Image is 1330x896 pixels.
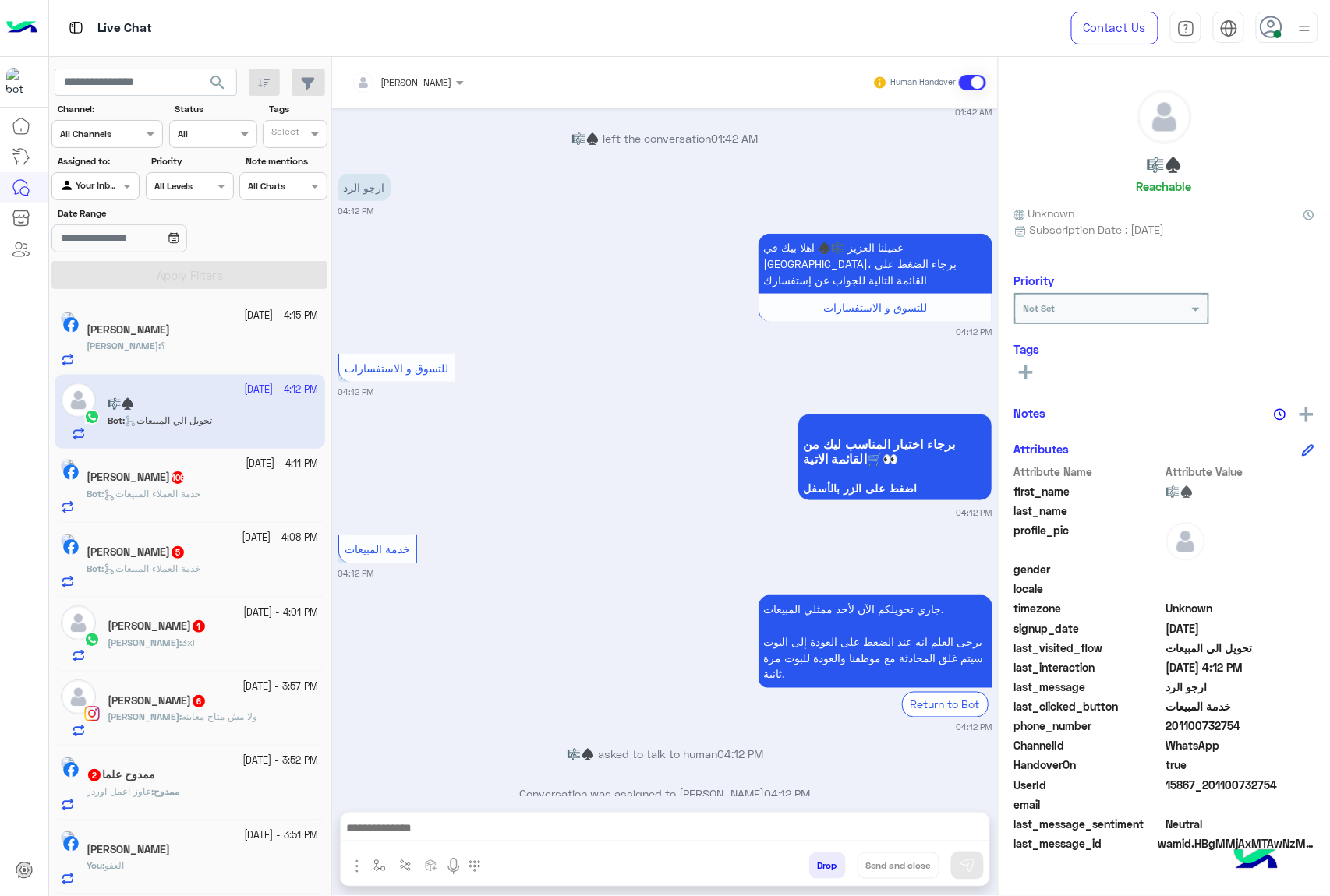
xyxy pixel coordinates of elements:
span: locale [1014,580,1163,597]
span: ارجو الرد [1166,679,1315,695]
span: Unknown [1166,600,1315,616]
small: 04:12 PM [338,567,374,580]
span: [PERSON_NAME] [381,76,452,88]
span: last_clicked_button [1014,698,1163,714]
span: العفو [104,859,124,871]
span: 5 [172,546,184,559]
h6: Priority [1014,273,1055,287]
h5: Ahmed Elshehry [87,471,186,484]
small: [DATE] - 3:51 PM [245,828,319,843]
span: 106 [172,471,184,484]
img: defaultAdmin.png [61,605,96,640]
img: defaultAdmin.png [1138,90,1191,143]
button: Trigger scenario [393,852,419,878]
span: تحويل الي المبيعات [1166,640,1315,656]
img: tab [1220,19,1238,37]
span: Subscription Date : [DATE] [1030,221,1165,238]
small: 04:12 PM [957,506,992,519]
span: 2 [88,769,101,781]
span: للتسوق و الاستفسارات [345,362,448,375]
span: last_name [1014,503,1163,519]
span: HandoverOn [1014,757,1163,773]
span: Attribute Value [1166,464,1315,480]
span: null [1166,796,1315,813]
span: last_message_id [1014,835,1155,852]
span: 1 [193,620,205,633]
small: [DATE] - 4:11 PM [246,457,319,471]
img: picture [61,831,75,845]
h5: Shawkat Mohamed [87,843,170,856]
span: Unknown [1014,205,1075,221]
img: Facebook [63,539,79,555]
label: Date Range [58,206,232,220]
h5: 🎼♠️ [1147,156,1183,174]
label: Tags [269,102,326,116]
span: اضغط على الزر بالأسفل [804,482,986,495]
h6: Attributes [1014,442,1070,456]
img: notes [1274,408,1286,421]
b: : [108,711,182,722]
h5: Mohamed Gomaa [87,545,186,559]
small: [DATE] - 4:08 PM [242,531,319,545]
span: برجاء اختيار المناسب ليك من القائمة الاتية🛒👀 [804,436,986,466]
small: 04:12 PM [957,721,992,734]
b: : [87,340,161,351]
span: profile_pic [1014,522,1163,558]
p: Live Chat [97,18,152,39]
span: [PERSON_NAME] [108,637,179,648]
small: 01:42 AM [956,106,992,118]
span: للتسوق و الاستفسارات [823,301,927,314]
small: 04:12 PM [338,386,374,398]
img: Facebook [63,464,79,480]
span: ؟ [161,340,165,351]
div: Return to Bot [902,692,989,718]
span: 🎼♠️ [1166,483,1315,499]
label: Note mentions [246,154,326,168]
b: : [87,488,104,499]
span: Bot [87,488,101,499]
span: [PERSON_NAME] [87,340,158,351]
img: picture [61,459,75,473]
span: 04:12 PM [717,748,763,761]
img: picture [61,534,75,548]
p: 🎼♠️ left the conversation [338,130,992,146]
label: Channel: [58,102,161,116]
span: 01:42 AM [712,132,759,145]
h6: Tags [1014,342,1314,356]
h6: Notes [1014,406,1046,420]
small: 04:12 PM [957,326,992,338]
span: first_name [1014,483,1163,499]
span: [PERSON_NAME] [108,711,179,722]
img: send voice note [444,857,463,876]
b: : [151,785,179,797]
div: Select [269,125,299,143]
b: : [108,637,182,648]
span: search [208,73,227,92]
img: 713415422032625 [6,68,34,96]
img: create order [425,859,437,872]
img: tab [66,18,86,37]
button: select flow [367,852,393,878]
button: create order [419,852,444,878]
span: Bot [87,563,101,574]
img: defaultAdmin.png [61,679,96,714]
img: picture [61,312,75,326]
small: [DATE] - 3:57 PM [243,679,319,694]
span: signup_date [1014,620,1163,637]
span: خدمة العملاء المبيعات [104,488,200,499]
span: 3xl [182,637,195,648]
button: Drop [809,852,846,879]
span: Attribute Name [1014,464,1163,480]
button: Apply Filters [51,261,327,289]
span: 0 [1166,816,1315,832]
img: Logo [6,12,37,44]
img: select flow [373,859,386,872]
h6: Reachable [1137,179,1192,193]
label: Assigned to: [58,154,138,168]
span: 2025-10-03T17:23:34.721Z [1166,620,1315,637]
img: send attachment [348,857,366,876]
span: UserId [1014,777,1163,793]
img: Trigger scenario [399,859,412,872]
span: phone_number [1014,718,1163,734]
img: Facebook [63,836,79,852]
